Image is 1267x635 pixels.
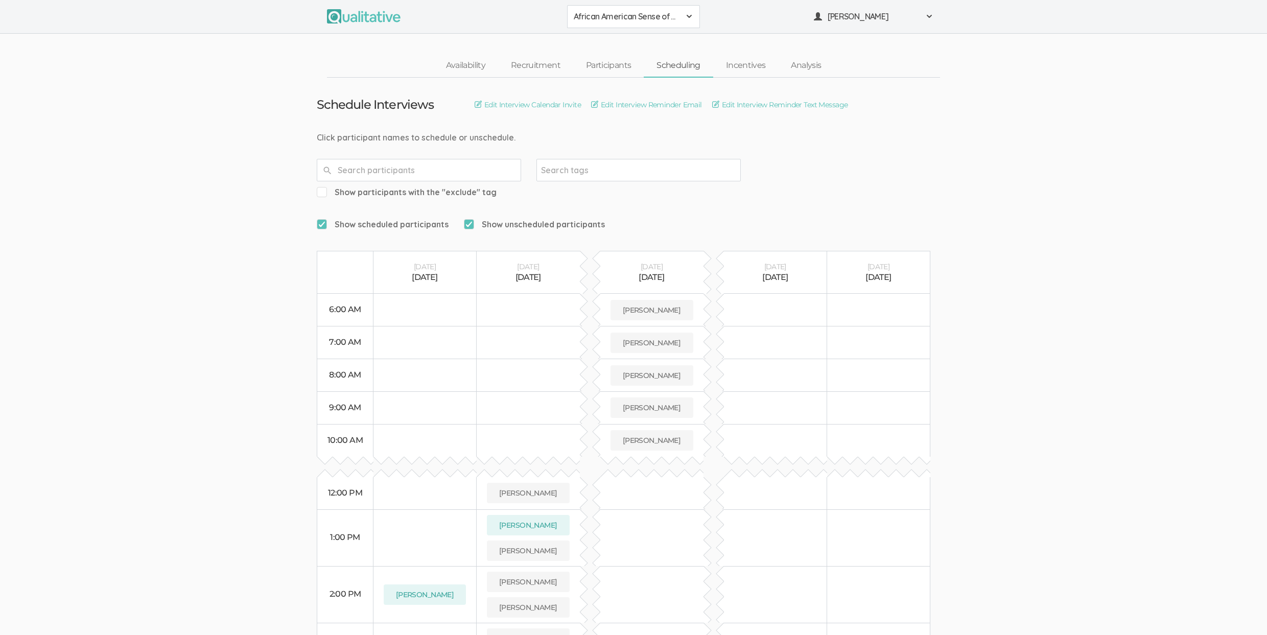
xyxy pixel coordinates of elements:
button: [PERSON_NAME] [487,515,570,535]
div: [DATE] [384,272,466,284]
button: [PERSON_NAME] [487,597,570,618]
button: [PERSON_NAME] [611,365,693,386]
h3: Schedule Interviews [317,98,434,111]
a: Scheduling [644,55,713,77]
a: Availability [433,55,498,77]
div: [DATE] [837,262,920,272]
input: Search participants [317,159,521,181]
img: Qualitative [327,9,401,23]
div: 7:00 AM [327,337,363,348]
a: Edit Interview Reminder Text Message [712,99,848,110]
div: 9:00 AM [327,402,363,414]
div: 10:00 AM [327,435,363,446]
button: [PERSON_NAME] [611,333,693,353]
button: [PERSON_NAME] [807,5,940,28]
iframe: Chat Widget [1216,586,1267,635]
button: [PERSON_NAME] [611,430,693,451]
button: [PERSON_NAME] [487,572,570,592]
a: Analysis [778,55,834,77]
div: 2:00 PM [327,589,363,600]
div: 12:00 PM [327,487,363,499]
div: 8:00 AM [327,369,363,381]
span: African American Sense of Belonging [574,11,680,22]
button: [PERSON_NAME] [611,300,693,320]
div: [DATE] [487,272,570,284]
div: Click participant names to schedule or unschedule. [317,132,950,144]
a: Edit Interview Reminder Email [591,99,702,110]
a: Incentives [713,55,779,77]
div: [DATE] [611,262,693,272]
div: [DATE] [384,262,466,272]
div: [DATE] [734,272,817,284]
div: [DATE] [487,262,570,272]
button: [PERSON_NAME] [487,540,570,561]
div: [DATE] [837,272,920,284]
a: Edit Interview Calendar Invite [475,99,581,110]
div: 1:00 PM [327,532,363,544]
a: Recruitment [498,55,573,77]
button: [PERSON_NAME] [487,483,570,503]
span: Show unscheduled participants [464,219,605,230]
button: [PERSON_NAME] [384,584,466,605]
div: [DATE] [734,262,817,272]
span: [PERSON_NAME] [828,11,920,22]
a: Participants [573,55,644,77]
div: 6:00 AM [327,304,363,316]
div: [DATE] [611,272,693,284]
span: Show scheduled participants [317,219,449,230]
button: African American Sense of Belonging [567,5,700,28]
button: [PERSON_NAME] [611,397,693,418]
input: Search tags [541,163,605,177]
span: Show participants with the "exclude" tag [317,186,497,198]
